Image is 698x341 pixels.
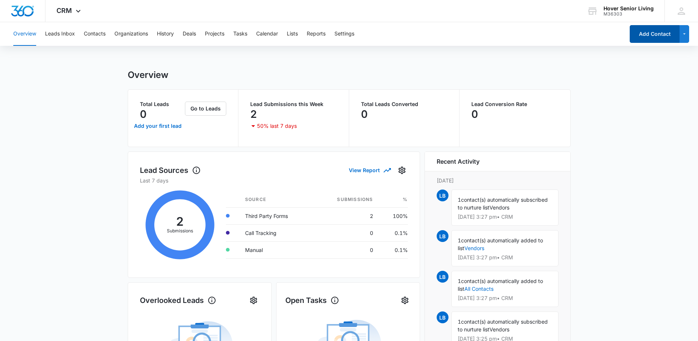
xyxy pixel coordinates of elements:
button: View Report [349,164,390,177]
span: LB [437,311,448,323]
p: 50% last 7 days [257,123,297,129]
span: 1 [458,237,461,243]
p: Lead Submissions this Week [250,102,337,107]
p: 0 [140,108,147,120]
button: Projects [205,22,224,46]
div: account name [604,6,654,11]
button: Reports [307,22,326,46]
h1: Overview [128,69,168,81]
span: Vendors [489,204,509,211]
p: Total Leads Converted [361,102,448,107]
p: Last 7 days [140,177,408,184]
span: LB [437,190,448,201]
button: Contacts [84,22,106,46]
span: contact(s) automatically added to list [458,237,543,251]
p: Lead Conversion Rate [471,102,558,107]
button: Overview [13,22,36,46]
span: contact(s) automatically added to list [458,278,543,292]
button: Tasks [233,22,247,46]
p: [DATE] 3:27 pm • CRM [458,214,552,219]
a: Go to Leads [185,105,226,112]
td: 0 [314,224,379,241]
p: 0 [361,108,368,120]
h1: Overlooked Leads [140,295,216,306]
h1: Open Tasks [285,295,339,306]
p: 0 [471,108,478,120]
td: 100% [379,207,408,224]
button: Settings [248,294,259,306]
button: Organizations [114,22,148,46]
th: Submissions [314,192,379,208]
button: Deals [183,22,196,46]
a: All Contacts [464,286,494,292]
a: Add your first lead [133,117,184,135]
p: 2 [250,108,257,120]
div: account id [604,11,654,17]
h6: Recent Activity [437,157,479,166]
button: Settings [396,164,408,176]
button: Settings [399,294,411,306]
button: Lists [287,22,298,46]
span: CRM [56,7,72,14]
td: Call Tracking [239,224,314,241]
span: Vendors [489,326,509,333]
td: 2 [314,207,379,224]
span: contact(s) automatically subscribed to nurture list [458,197,548,211]
span: 1 [458,318,461,325]
span: 1 [458,278,461,284]
td: 0.1% [379,241,408,258]
td: 0 [314,241,379,258]
p: [DATE] 3:27 pm • CRM [458,255,552,260]
a: Vendors [464,245,484,251]
button: Go to Leads [185,102,226,116]
span: contact(s) automatically subscribed to nurture list [458,318,548,333]
th: Source [239,192,314,208]
span: LB [437,271,448,283]
p: Total Leads [140,102,184,107]
p: [DATE] 3:27 pm • CRM [458,296,552,301]
h1: Lead Sources [140,165,201,176]
td: 0.1% [379,224,408,241]
th: % [379,192,408,208]
button: Add Contact [630,25,680,43]
button: History [157,22,174,46]
span: LB [437,230,448,242]
button: Leads Inbox [45,22,75,46]
span: 1 [458,197,461,203]
td: Manual [239,241,314,258]
td: Third Party Forms [239,207,314,224]
p: [DATE] [437,177,558,184]
button: Calendar [256,22,278,46]
button: Settings [334,22,354,46]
